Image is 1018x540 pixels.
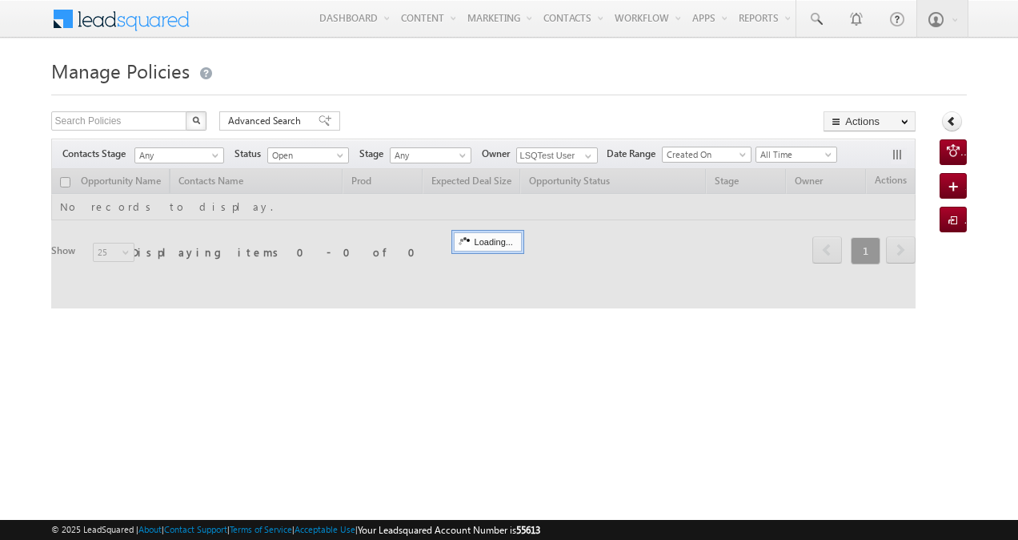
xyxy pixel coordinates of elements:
[164,524,227,534] a: Contact Support
[390,147,471,163] a: Any
[516,147,598,163] input: Type to Search
[391,148,467,163] span: Any
[662,147,751,163] a: Created On
[192,116,200,124] img: Search
[267,147,349,163] a: Open
[576,148,596,164] a: Show All Items
[663,147,746,162] span: Created On
[516,524,540,536] span: 55613
[51,522,540,538] span: © 2025 LeadSquared | | | | |
[230,524,292,534] a: Terms of Service
[755,147,837,163] a: All Time
[607,147,662,161] span: Date Range
[295,524,355,534] a: Acceptable Use
[228,114,306,128] span: Advanced Search
[51,58,190,83] span: Manage Policies
[138,524,162,534] a: About
[756,147,832,162] span: All Time
[454,232,522,252] div: Loading...
[482,147,516,161] span: Owner
[268,148,344,163] span: Open
[234,147,267,161] span: Status
[359,147,390,161] span: Stage
[135,148,218,163] span: Any
[134,147,224,163] a: Any
[358,524,540,536] span: Your Leadsquared Account Number is
[62,147,132,161] span: Contacts Stage
[824,111,916,131] button: Actions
